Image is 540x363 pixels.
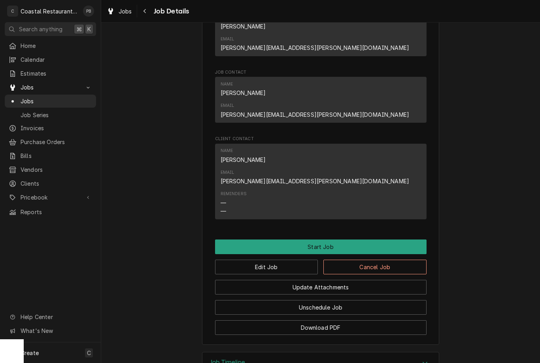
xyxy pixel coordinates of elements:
div: Email [221,103,410,118]
span: Search anything [19,25,62,33]
div: Name [221,81,233,87]
button: Download PDF [215,320,427,335]
div: Name [221,148,233,154]
span: C [87,349,91,357]
span: Clients [21,179,92,188]
a: Go to Pricebook [5,191,96,204]
span: Estimates [21,69,92,78]
div: Job Contact List [215,77,427,126]
div: Client Contact [215,136,427,222]
div: Reminders [221,191,247,215]
div: Email [221,169,234,176]
div: Button Group Row [215,274,427,295]
div: Coastal Restaurant Repair [21,7,79,15]
span: Reports [21,208,92,216]
a: Go to Jobs [5,81,96,94]
span: Vendors [21,165,92,174]
span: Invoices [21,124,92,132]
a: Bills [5,149,96,162]
button: Search anything⌘K [5,22,96,36]
div: PB [83,6,94,17]
a: Go to Help Center [5,310,96,323]
span: Help Center [21,313,91,321]
span: Bills [21,152,92,160]
div: Job Reporter List [215,10,427,60]
div: Button Group Row [215,254,427,274]
a: Purchase Orders [5,135,96,148]
span: Home [21,42,92,50]
a: Clients [5,177,96,190]
a: Jobs [104,5,135,18]
span: Jobs [119,7,132,15]
div: — [221,207,226,215]
span: Job Details [151,6,189,17]
div: Contact [215,144,427,219]
a: Home [5,39,96,52]
span: ⌘ [76,25,82,33]
a: [PERSON_NAME][EMAIL_ADDRESS][PERSON_NAME][DOMAIN_NAME] [221,111,410,118]
span: Job Series [21,111,92,119]
div: Email [221,36,234,42]
span: Jobs [21,97,92,105]
div: Name [221,148,266,163]
div: Button Group Row [215,239,427,254]
div: C [7,6,18,17]
div: [PERSON_NAME] [221,89,266,97]
div: Email [221,169,410,185]
div: Job Reporter [215,2,427,59]
div: Phill Blush's Avatar [83,6,94,17]
button: Start Job [215,239,427,254]
div: Client Contact List [215,144,427,223]
span: K [87,25,91,33]
div: [PERSON_NAME] [221,156,266,164]
div: Contact [215,77,427,123]
button: Update Attachments [215,280,427,295]
span: Pricebook [21,193,80,201]
div: Button Group Row [215,295,427,315]
div: Button Group Row [215,315,427,335]
a: Invoices [5,122,96,135]
div: Contact [215,10,427,56]
div: Job Contact [215,69,427,126]
a: Go to What's New [5,324,96,337]
a: Jobs [5,95,96,108]
button: Unschedule Job [215,300,427,315]
span: Jobs [21,83,80,91]
a: Vendors [5,163,96,176]
div: Name [221,81,266,97]
button: Cancel Job [323,260,427,274]
a: Reports [5,205,96,219]
span: What's New [21,327,91,335]
a: [PERSON_NAME][EMAIL_ADDRESS][PERSON_NAME][DOMAIN_NAME] [221,178,410,184]
div: — [221,199,226,207]
button: Edit Job [215,260,318,274]
a: Job Series [5,108,96,122]
button: Navigate back [139,5,151,17]
div: Email [221,103,234,109]
div: [PERSON_NAME] [221,22,266,30]
a: Calendar [5,53,96,66]
span: Purchase Orders [21,138,92,146]
a: [PERSON_NAME][EMAIL_ADDRESS][PERSON_NAME][DOMAIN_NAME] [221,44,410,51]
div: Reminders [221,191,247,197]
a: Estimates [5,67,96,80]
span: Create [21,350,39,356]
div: Email [221,36,410,52]
span: Client Contact [215,136,427,142]
span: Calendar [21,55,92,64]
span: Job Contact [215,69,427,76]
div: Button Group [215,239,427,335]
